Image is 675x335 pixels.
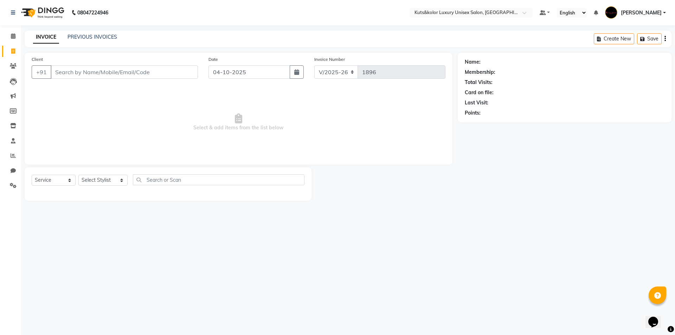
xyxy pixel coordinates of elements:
input: Search or Scan [133,174,304,185]
div: Total Visits: [465,79,493,86]
div: Points: [465,109,481,117]
input: Search by Name/Mobile/Email/Code [51,65,198,79]
div: Last Visit: [465,99,488,107]
iframe: chat widget [645,307,668,328]
label: Invoice Number [314,56,345,63]
div: Name: [465,58,481,66]
div: Membership: [465,69,495,76]
img: Jasim Ansari [605,6,617,19]
label: Client [32,56,43,63]
div: Card on file: [465,89,494,96]
span: Select & add items from the list below [32,87,445,157]
label: Date [208,56,218,63]
b: 08047224946 [77,3,108,22]
button: Create New [594,33,634,44]
span: [PERSON_NAME] [621,9,662,17]
button: Save [637,33,662,44]
a: INVOICE [33,31,59,44]
button: +91 [32,65,51,79]
img: logo [18,3,66,22]
a: PREVIOUS INVOICES [67,34,117,40]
